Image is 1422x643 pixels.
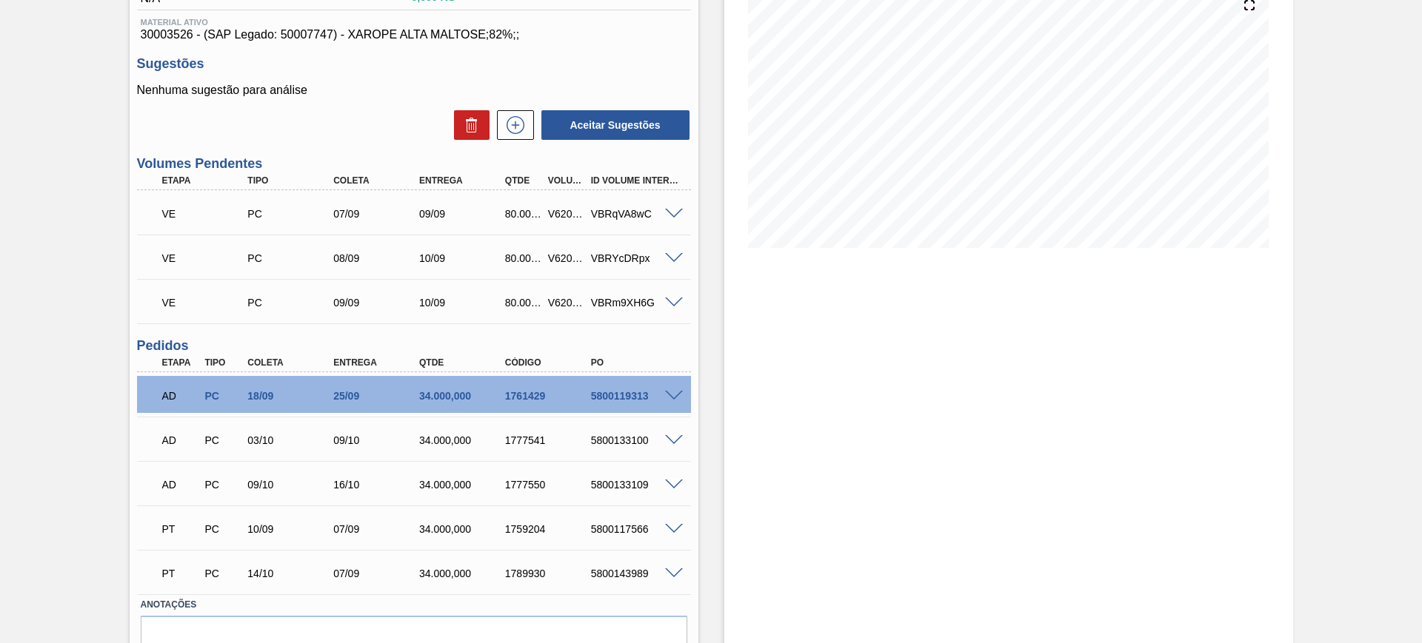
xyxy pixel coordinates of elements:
[415,434,512,446] div: 34.000,000
[544,297,589,309] div: V620955
[244,479,340,491] div: 09/10/2024
[501,568,598,579] div: 1789930
[244,252,340,264] div: Pedido de Compra
[587,523,684,535] div: 5800117566
[587,568,684,579] div: 5800143989
[330,357,426,368] div: Entrega
[534,109,691,141] div: Aceitar Sugestões
[201,434,245,446] div: Pedido de Compra
[544,252,589,264] div: V620954
[330,208,426,220] div: 07/09/2025
[330,523,426,535] div: 07/09/2025
[137,338,691,354] h3: Pedidos
[158,242,255,275] div: Volume Enviado para Transporte
[137,156,691,172] h3: Volumes Pendentes
[137,84,691,97] p: Nenhuma sugestão para análise
[244,175,340,186] div: Tipo
[544,175,589,186] div: Volume Portal
[162,434,199,446] p: AD
[415,297,512,309] div: 10/09/2025
[141,18,687,27] span: Material ativo
[415,208,512,220] div: 09/09/2025
[330,434,426,446] div: 09/10/2024
[330,568,426,579] div: 07/09/2025
[201,357,245,368] div: Tipo
[330,175,426,186] div: Coleta
[501,175,546,186] div: Qtde
[587,390,684,402] div: 5800119313
[415,357,512,368] div: Qtde
[244,568,340,579] div: 14/10/2024
[141,28,687,41] span: 30003526 - (SAP Legado: 50007747) - XAROPE ALTA MALTOSE;82%;;
[162,523,199,535] p: PT
[587,175,684,186] div: Id Volume Interno
[447,110,490,140] div: Excluir Sugestões
[415,252,512,264] div: 10/09/2025
[244,434,340,446] div: 03/10/2024
[501,479,598,491] div: 1777550
[201,568,245,579] div: Pedido de Compra
[415,479,512,491] div: 34.000,000
[162,479,199,491] p: AD
[587,208,684,220] div: VBRqVA8wC
[201,523,245,535] div: Pedido de Compra
[137,56,691,72] h3: Sugestões
[141,594,687,616] label: Anotações
[544,208,589,220] div: V620953
[501,523,598,535] div: 1759204
[541,110,690,140] button: Aceitar Sugestões
[501,434,598,446] div: 1777541
[501,357,598,368] div: Código
[330,252,426,264] div: 08/09/2025
[501,297,546,309] div: 80.000,000
[244,297,340,309] div: Pedido de Compra
[587,434,684,446] div: 5800133100
[158,424,203,457] div: Aguardando Descarga
[162,390,199,402] p: AD
[162,252,251,264] p: VE
[587,479,684,491] div: 5800133109
[244,523,340,535] div: 10/09/2024
[158,468,203,501] div: Aguardando Descarga
[244,390,340,402] div: 18/09/2024
[158,286,255,319] div: Volume Enviado para Transporte
[162,208,251,220] p: VE
[501,390,598,402] div: 1761429
[244,208,340,220] div: Pedido de Compra
[415,175,512,186] div: Entrega
[158,557,203,590] div: Pedido em Trânsito
[415,390,512,402] div: 34.000,000
[587,297,684,309] div: VBRm9XH6G
[158,357,203,368] div: Etapa
[244,357,340,368] div: Coleta
[330,297,426,309] div: 09/09/2025
[587,252,684,264] div: VBRYcDRpx
[415,568,512,579] div: 34.000,000
[158,175,255,186] div: Etapa
[490,110,534,140] div: Nova sugestão
[330,479,426,491] div: 16/10/2024
[158,198,255,230] div: Volume Enviado para Transporte
[415,523,512,535] div: 34.000,000
[162,568,199,579] p: PT
[330,390,426,402] div: 25/09/2024
[501,252,546,264] div: 80.000,000
[587,357,684,368] div: PO
[158,380,203,412] div: Aguardando Descarga
[201,390,245,402] div: Pedido de Compra
[158,513,203,545] div: Pedido em Trânsito
[162,297,251,309] p: VE
[501,208,546,220] div: 80.000,000
[201,479,245,491] div: Pedido de Compra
